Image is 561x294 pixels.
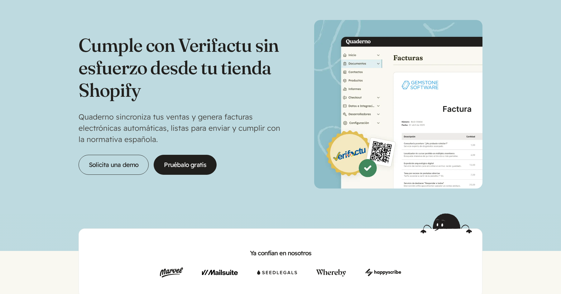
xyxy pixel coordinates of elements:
p: Quaderno sincroniza tus ventas y genera facturas electrónicas automáticas, listas para enviar y c... [79,111,280,145]
a: Solicita una demo [79,155,149,175]
img: Happy Scribe [365,267,401,277]
img: Marvel [160,267,183,277]
img: Whereby [316,267,346,277]
a: Pruébalo gratis [154,155,217,175]
h1: Cumple con Verifactu sin esfuerzo desde tu tienda Shopify [79,34,280,101]
img: Seedlegals [257,267,297,277]
h2: Ya confían en nosotros [89,249,472,257]
img: Mailsuite [202,267,238,277]
img: Interfaz Quaderno con una factura y un distintivo Verifactu [314,20,482,189]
